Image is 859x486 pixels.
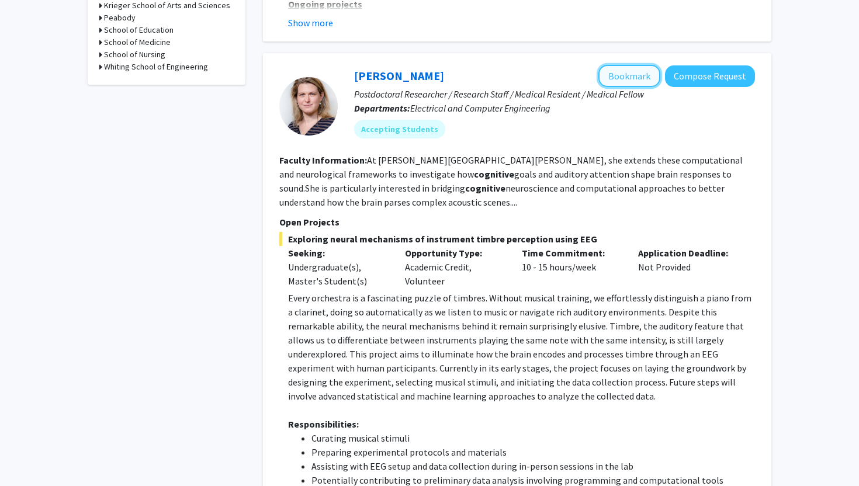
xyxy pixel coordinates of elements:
[354,87,755,101] p: Postdoctoral Researcher / Research Staff / Medical Resident / Medical Fellow
[311,459,755,473] li: Assisting with EEG setup and data collection during in-person sessions in the lab
[629,246,746,288] div: Not Provided
[104,48,165,61] h3: School of Nursing
[104,12,136,24] h3: Peabody
[474,168,514,180] b: cognitive
[288,246,387,260] p: Seeking:
[288,16,333,30] button: Show more
[354,120,445,138] mat-chip: Accepting Students
[279,232,755,246] span: Exploring neural mechanisms of instrument timbre perception using EEG
[513,246,630,288] div: 10 - 15 hours/week
[279,215,755,229] p: Open Projects
[279,154,367,166] b: Faculty Information:
[279,154,743,208] fg-read-more: At [PERSON_NAME][GEOGRAPHIC_DATA][PERSON_NAME], she extends these computational and neurological ...
[405,246,504,260] p: Opportunity Type:
[104,36,171,48] h3: School of Medicine
[288,260,387,288] div: Undergraduate(s), Master's Student(s)
[9,433,50,477] iframe: Chat
[311,445,755,459] li: Preparing experimental protocols and materials
[104,61,208,73] h3: Whiting School of Engineering
[665,65,755,87] button: Compose Request to Moira-Phoebe Huet
[288,291,755,403] p: Every orchestra is a fascinating puzzle of timbres. Without musical training, we effortlessly dis...
[396,246,513,288] div: Academic Credit, Volunteer
[522,246,621,260] p: Time Commitment:
[354,102,410,114] b: Departments:
[410,102,550,114] span: Electrical and Computer Engineering
[288,418,359,430] strong: Responsibilities:
[598,65,660,87] button: Add Moira-Phoebe Huet to Bookmarks
[638,246,737,260] p: Application Deadline:
[465,182,505,194] b: cognitive
[311,431,755,445] li: Curating musical stimuli
[104,24,174,36] h3: School of Education
[354,68,444,83] a: [PERSON_NAME]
